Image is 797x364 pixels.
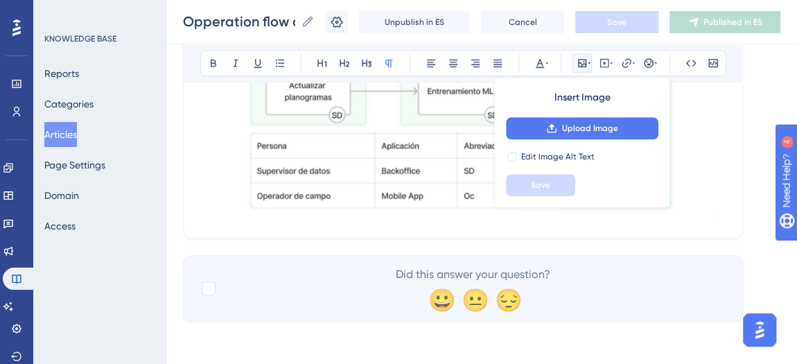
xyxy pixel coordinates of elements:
span: Upload Image [561,123,618,134]
span: Insert Image [554,89,610,106]
span: Save [531,180,550,191]
iframe: UserGuiding AI Assistant Launcher [739,309,780,351]
span: Cancel [509,17,537,28]
span: Save [607,17,627,28]
div: KNOWLEDGE BASE [44,33,116,44]
button: Upload Image [506,117,658,139]
button: Published in ES [669,11,780,33]
span: Did this answer your question? [396,266,550,283]
span: Need Help? [33,3,87,20]
span: Edit Image Alt Text [521,151,595,162]
button: Unpublish in ES [359,11,470,33]
button: Save [575,11,658,33]
span: Unpublish in ES [385,17,444,28]
input: Article Name [183,12,295,31]
span: Published in ES [703,17,762,28]
button: Domain [44,183,79,208]
div: 4 [96,7,100,18]
button: Cancel [481,11,564,33]
button: Access [44,214,76,239]
button: Reports [44,61,79,86]
button: Save [506,174,575,196]
button: Page Settings [44,153,105,177]
button: Categories [44,92,94,116]
button: Articles [44,122,77,147]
